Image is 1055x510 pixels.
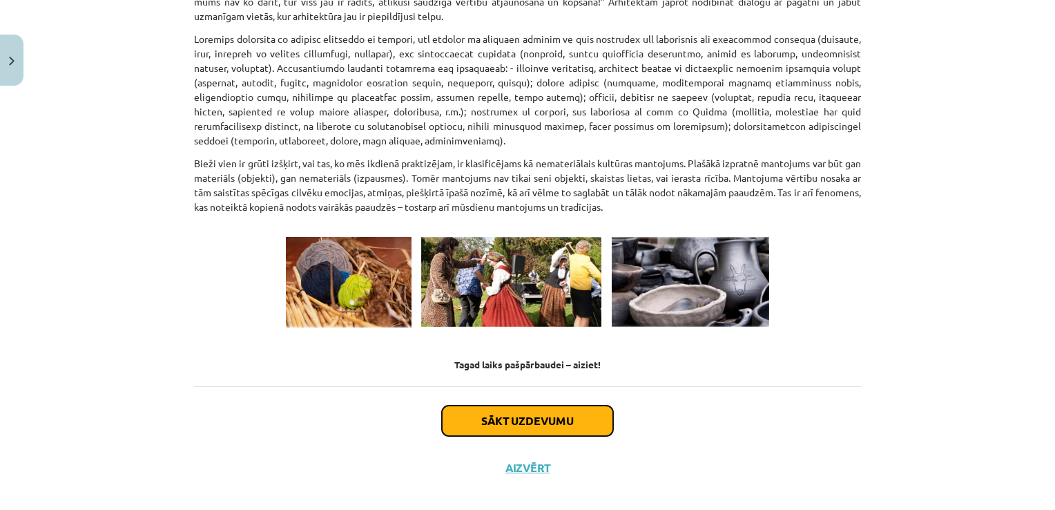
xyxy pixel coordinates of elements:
[501,461,554,475] button: Aizvērt
[194,32,861,148] p: Loremips dolorsita co adipisc elitseddo ei tempori, utl etdolor ma aliquaen adminim ve quis nostr...
[194,156,861,229] p: Bieži vien ir grūti izšķirt, vai tas, ko mēs ikdienā praktizējam, ir klasificējams kā nemateriāla...
[454,358,601,370] strong: Tagad laiks pašpārbaudei – aiziet!
[9,57,14,66] img: icon-close-lesson-0947bae3869378f0d4975bcd49f059093ad1ed9edebbc8119c70593378902aed.svg
[442,406,613,436] button: Sākt uzdevumu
